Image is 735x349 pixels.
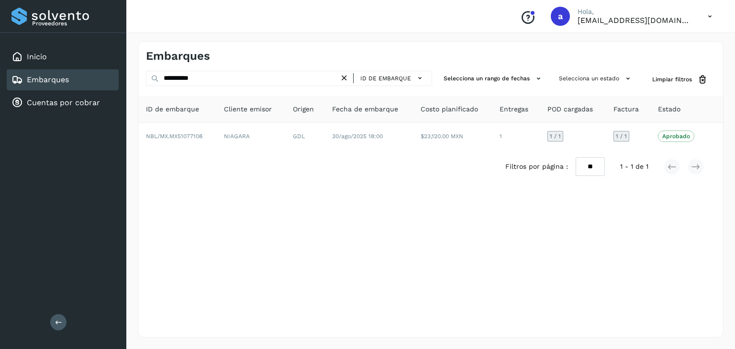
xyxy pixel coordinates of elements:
span: 1 - 1 de 1 [620,162,648,172]
p: Aprobado [662,133,690,140]
span: Cliente emisor [224,104,272,114]
td: $23,120.00 MXN [413,123,492,150]
div: Cuentas por cobrar [7,92,119,113]
span: Limpiar filtros [652,75,692,84]
a: Cuentas por cobrar [27,98,100,107]
span: Filtros por página : [505,162,568,172]
span: Entregas [500,104,528,114]
span: NBL/MX.MX51077108 [146,133,202,140]
div: Embarques [7,69,119,90]
a: Embarques [27,75,69,84]
a: Inicio [27,52,47,61]
p: Proveedores [32,20,115,27]
button: Selecciona un estado [555,71,637,87]
button: Limpiar filtros [645,71,715,88]
button: ID de embarque [357,71,428,85]
span: 1 / 1 [550,133,561,139]
span: 30/ago/2025 18:00 [332,133,383,140]
p: Hola, [578,8,692,16]
div: Inicio [7,46,119,67]
td: 1 [492,123,540,150]
span: 1 / 1 [616,133,627,139]
span: Costo planificado [421,104,478,114]
span: ID de embarque [146,104,199,114]
button: Selecciona un rango de fechas [440,71,547,87]
h4: Embarques [146,49,210,63]
span: Origen [293,104,314,114]
span: ID de embarque [360,74,411,83]
td: GDL [285,123,325,150]
span: Estado [658,104,680,114]
span: Fecha de embarque [332,104,398,114]
span: Factura [613,104,639,114]
span: POD cargadas [547,104,593,114]
p: aux.facturacion@atpilot.mx [578,16,692,25]
td: NIAGARA [216,123,285,150]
